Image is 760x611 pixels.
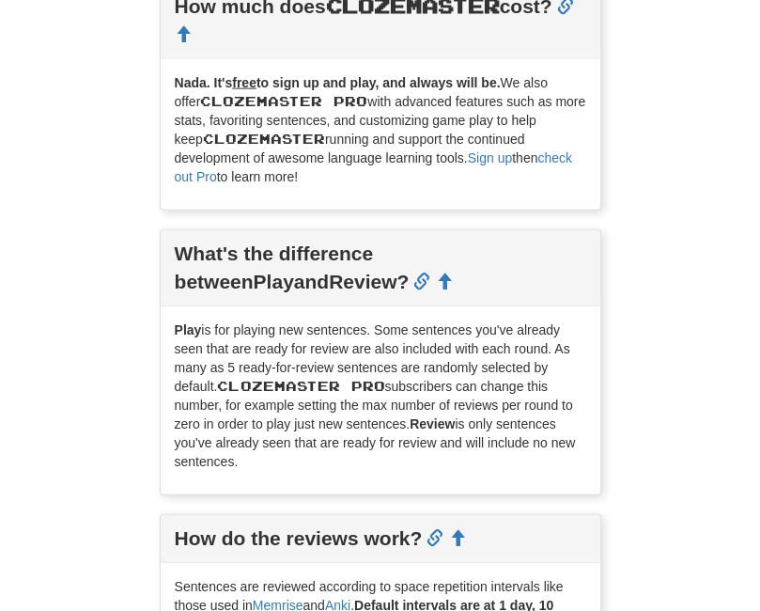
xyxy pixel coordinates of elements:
strong: Review [410,416,455,431]
strong: Nada. It's to sign up and play, and always will be. [175,75,501,90]
p: We also offer with advanced features such as more stats, favoriting sentences, and customizing ga... [175,73,586,186]
div: How do the reviews work? [161,515,600,563]
p: is for playing new sentences. Some sentences you've already seen that are ready for review are al... [175,321,586,471]
strong: Review [329,271,396,292]
strong: Play [254,271,294,292]
a: check out Pro [175,150,572,184]
a: Permalink [427,530,443,549]
span: Clozemaster Pro [217,378,384,394]
a: Permalink [413,274,430,292]
u: free [232,75,256,90]
strong: Play [175,322,202,337]
span: Clozemaster [203,131,325,147]
span: Clozemaster Pro [200,93,367,109]
div: What's the difference between and ? [161,230,600,306]
a: Sign up [468,150,512,165]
